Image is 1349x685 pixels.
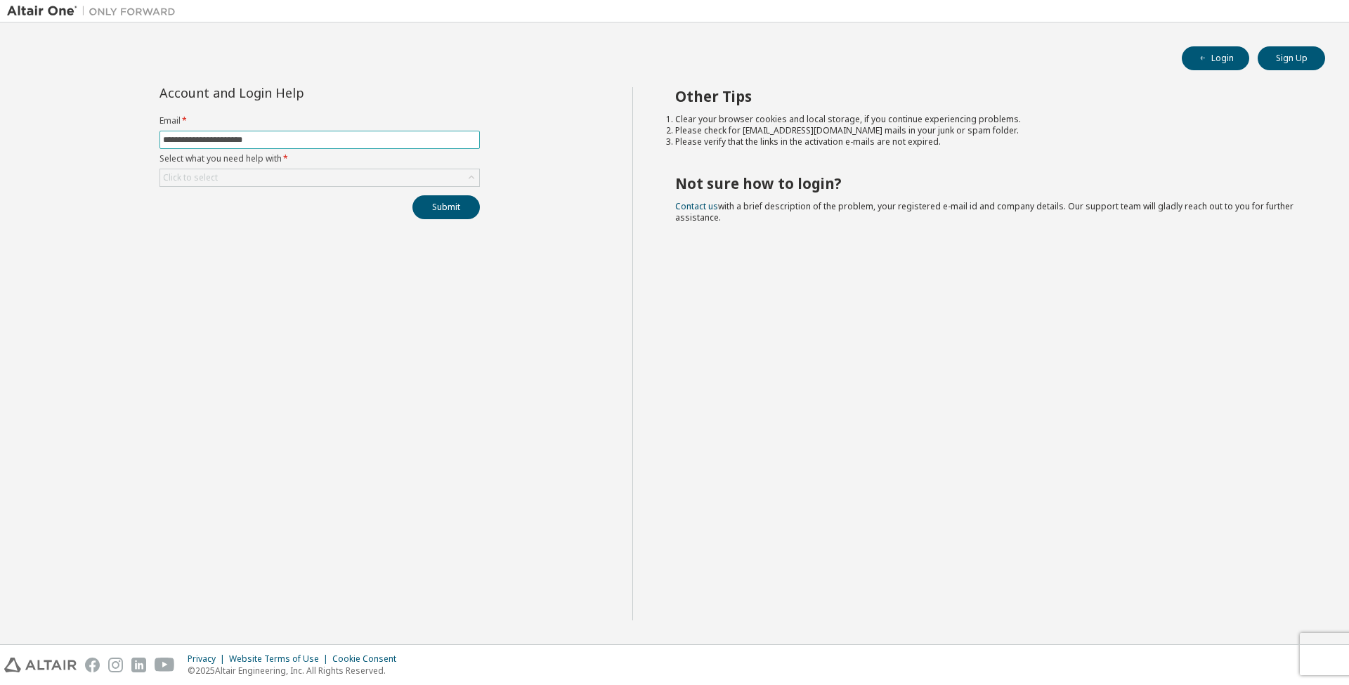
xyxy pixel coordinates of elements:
[188,665,405,677] p: © 2025 Altair Engineering, Inc. All Rights Reserved.
[1258,46,1325,70] button: Sign Up
[7,4,183,18] img: Altair One
[675,125,1301,136] li: Please check for [EMAIL_ADDRESS][DOMAIN_NAME] mails in your junk or spam folder.
[412,195,480,219] button: Submit
[675,200,718,212] a: Contact us
[163,172,218,183] div: Click to select
[675,136,1301,148] li: Please verify that the links in the activation e-mails are not expired.
[332,653,405,665] div: Cookie Consent
[675,114,1301,125] li: Clear your browser cookies and local storage, if you continue experiencing problems.
[675,174,1301,193] h2: Not sure how to login?
[131,658,146,672] img: linkedin.svg
[155,658,175,672] img: youtube.svg
[159,87,416,98] div: Account and Login Help
[675,200,1293,223] span: with a brief description of the problem, your registered e-mail id and company details. Our suppo...
[4,658,77,672] img: altair_logo.svg
[159,115,480,126] label: Email
[108,658,123,672] img: instagram.svg
[160,169,479,186] div: Click to select
[188,653,229,665] div: Privacy
[159,153,480,164] label: Select what you need help with
[675,87,1301,105] h2: Other Tips
[85,658,100,672] img: facebook.svg
[1182,46,1249,70] button: Login
[229,653,332,665] div: Website Terms of Use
